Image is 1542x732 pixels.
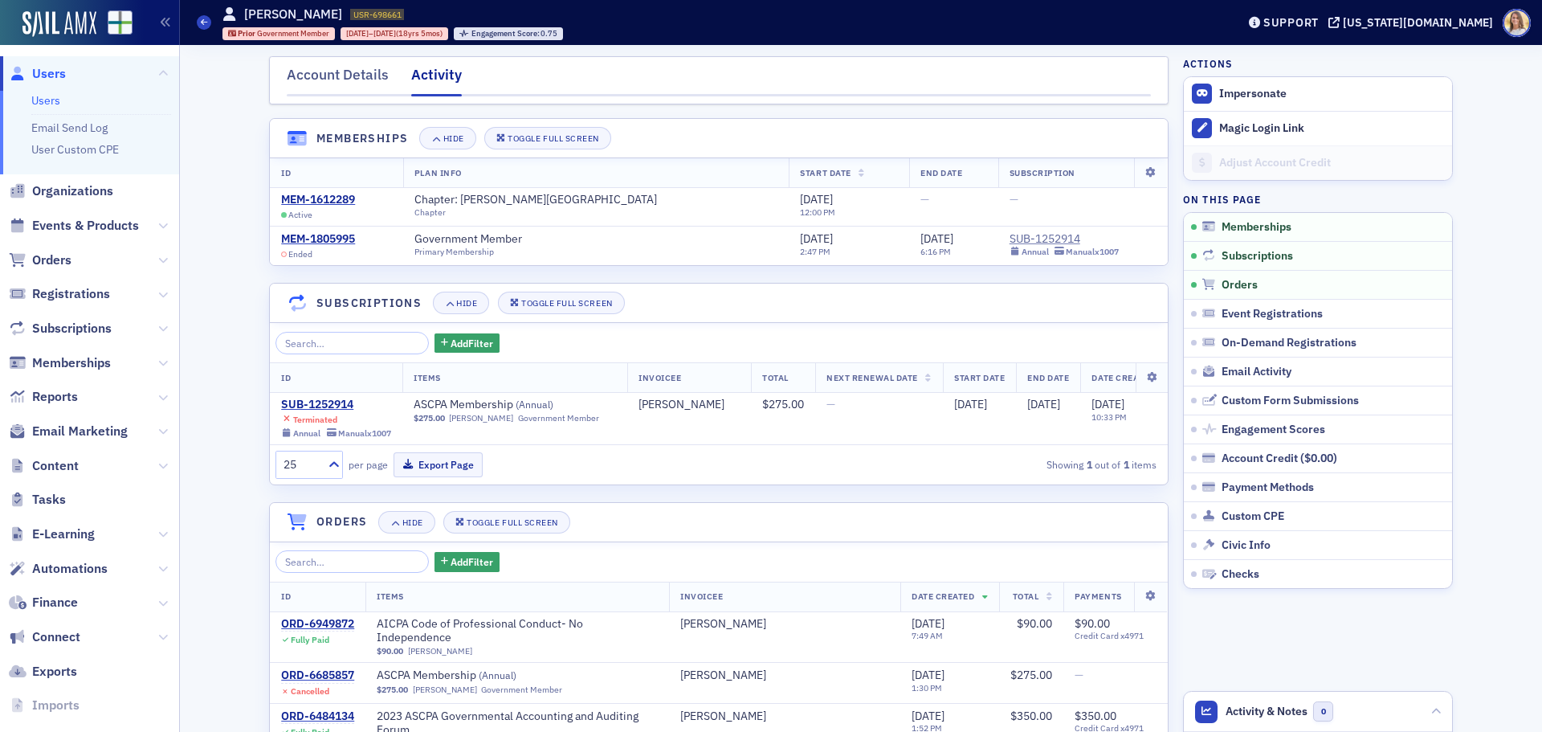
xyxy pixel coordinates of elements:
div: [PERSON_NAME] [680,710,766,724]
span: — [920,192,929,207]
a: Imports [9,697,80,714]
span: Start Date [800,167,851,178]
span: Engagement Scores [1222,423,1325,437]
span: Profile [1503,9,1531,37]
span: [DATE] [912,616,944,631]
a: Chapter: [PERSON_NAME][GEOGRAPHIC_DATA] [414,193,671,207]
a: ORD-6685857 [281,669,354,683]
div: Hide [402,518,423,527]
a: E-Learning [9,525,95,543]
div: Chapter [414,207,671,218]
a: ASCPA Membership (Annual) [414,398,616,412]
span: [DATE] [346,28,369,39]
div: Hide [456,299,477,308]
input: Search… [275,550,429,573]
span: Ended [288,249,312,260]
a: Finance [9,594,78,611]
span: $90.00 [377,646,403,656]
span: Checks [1222,567,1259,582]
span: $275.00 [414,413,445,423]
span: Automations [32,560,108,578]
img: SailAMX [108,10,133,35]
div: Magic Login Link [1219,121,1444,136]
span: Julie Reeves [680,710,889,724]
button: Hide [378,511,434,534]
span: Event Registrations [1222,307,1323,321]
button: Impersonate [1219,87,1287,101]
div: Terminated [293,415,337,425]
div: Hide [443,134,464,143]
div: Fully Paid [291,635,329,645]
time: 1:30 PM [912,682,942,693]
div: [US_STATE][DOMAIN_NAME] [1343,15,1493,30]
div: Account Details [287,64,389,94]
img: SailAMX [22,11,96,37]
span: Subscriptions [32,320,112,337]
div: – (18yrs 5mos) [346,28,443,39]
a: Subscriptions [9,320,112,337]
div: 2006-01-17 00:00:00 [341,27,448,40]
span: Tasks [32,491,66,509]
span: AICPA Code of Professional Conduct- No Independence [377,617,658,645]
span: Active [288,210,312,220]
span: Custom Form Submissions [1222,394,1359,408]
span: $0.00 [1304,451,1333,465]
div: 0.75 [471,30,558,39]
span: Invoicee [680,591,723,602]
span: Memberships [1222,220,1291,235]
span: Subscription [1010,167,1075,178]
span: Connect [32,628,80,646]
button: Export Page [394,452,483,477]
span: $275.00 [377,685,408,695]
span: ASCPA Membership [377,669,579,683]
div: [PERSON_NAME] [680,669,766,683]
span: $275.00 [1010,668,1052,682]
h4: Subscriptions [316,295,422,312]
span: Engagement Score : [471,28,541,39]
span: ASCPA Membership [414,398,616,412]
a: Government Member [414,232,536,247]
time: 6:16 PM [920,246,951,257]
a: [PERSON_NAME] [638,398,724,412]
span: USR-698661 [353,9,402,20]
span: Start Date [954,372,1005,383]
div: Showing out of items [875,457,1157,472]
span: Subscriptions [1222,249,1293,264]
a: Adjust Account Credit [1184,145,1452,180]
a: Reports [9,388,78,406]
a: User Custom CPE [31,142,119,157]
span: — [1010,192,1018,207]
span: Reports [32,388,78,406]
div: Manual x1007 [338,428,391,439]
span: $275.00 [762,397,804,411]
span: Exports [32,663,77,681]
div: Government Member [518,413,599,423]
span: Payments [1075,591,1121,602]
span: Total [1013,591,1039,602]
span: [DATE] [1027,397,1060,411]
a: Orders [9,251,71,269]
span: Payment Methods [1222,481,1314,495]
span: ID [281,167,291,178]
a: SUB-1252914 [281,398,391,412]
span: Add Filter [451,554,493,569]
input: Search… [275,332,429,354]
span: Orders [1222,278,1258,292]
span: [DATE] [954,397,987,411]
a: Events & Products [9,217,139,235]
time: 10:33 PM [1091,411,1127,423]
a: ORD-6484134 [281,710,354,724]
span: Registrations [32,285,110,303]
div: Annual [1022,247,1049,257]
h4: On this page [1183,192,1453,207]
div: Cancelled [291,686,329,697]
strong: 1 [1120,457,1132,472]
span: Items [377,591,404,602]
div: Engagement Score: 0.75 [454,27,563,40]
button: Magic Login Link [1184,111,1452,145]
span: Plan Info [414,167,462,178]
span: Imports [32,697,80,714]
